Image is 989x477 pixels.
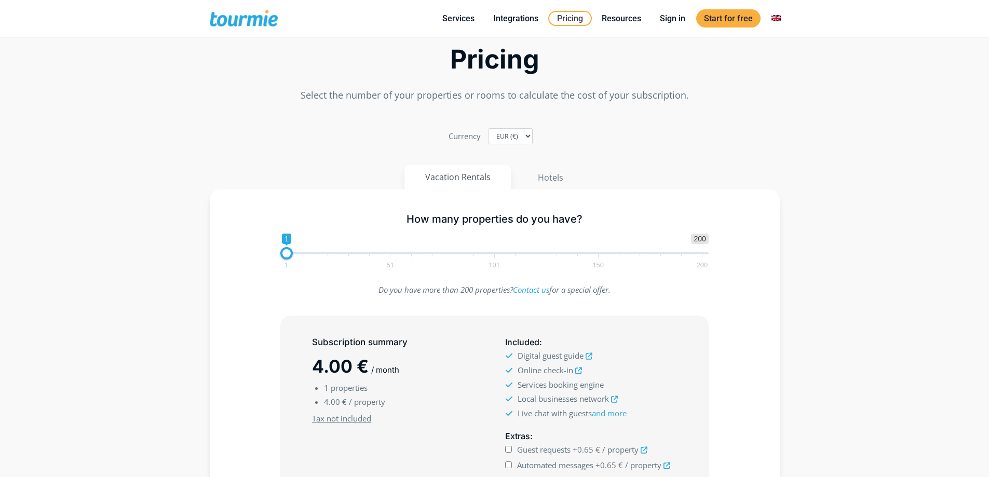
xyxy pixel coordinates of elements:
[505,336,676,349] h5: :
[518,393,609,404] span: Local businesses network
[324,397,347,407] span: 4.00 €
[513,284,549,295] a: Contact us
[518,408,627,418] span: Live chat with guests
[518,365,573,375] span: Online check-in
[517,460,593,470] span: Automated messages
[625,460,661,470] span: / property
[371,365,399,375] span: / month
[435,12,482,25] a: Services
[518,379,604,390] span: Services booking engine
[283,263,290,267] span: 1
[324,383,329,393] span: 1
[505,430,676,443] h5: :
[517,165,585,190] button: Hotels
[280,213,709,226] h5: How many properties do you have?
[517,444,571,455] span: Guest requests
[505,337,539,347] span: Included
[312,413,371,424] u: Tax not included
[312,356,369,377] span: 4.00 €
[696,9,761,28] a: Start for free
[548,11,592,26] a: Pricing
[518,350,584,361] span: Digital guest guide
[349,397,385,407] span: / property
[312,336,483,349] h5: Subscription summary
[505,431,530,441] span: Extras
[210,47,780,72] h2: Pricing
[449,129,481,143] label: Currency
[485,12,546,25] a: Integrations
[487,263,502,267] span: 101
[331,383,368,393] span: properties
[602,444,639,455] span: / property
[592,408,627,418] a: and more
[404,165,511,189] button: Vacation Rentals
[280,283,709,297] p: Do you have more than 200 properties? for a special offer.
[591,263,605,267] span: 150
[385,263,396,267] span: 51
[594,12,649,25] a: Resources
[573,444,600,455] span: +0.65 €
[695,263,710,267] span: 200
[691,234,708,244] span: 200
[652,12,693,25] a: Sign in
[282,234,291,244] span: 1
[210,88,780,102] p: Select the number of your properties or rooms to calculate the cost of your subscription.
[595,460,623,470] span: +0.65 €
